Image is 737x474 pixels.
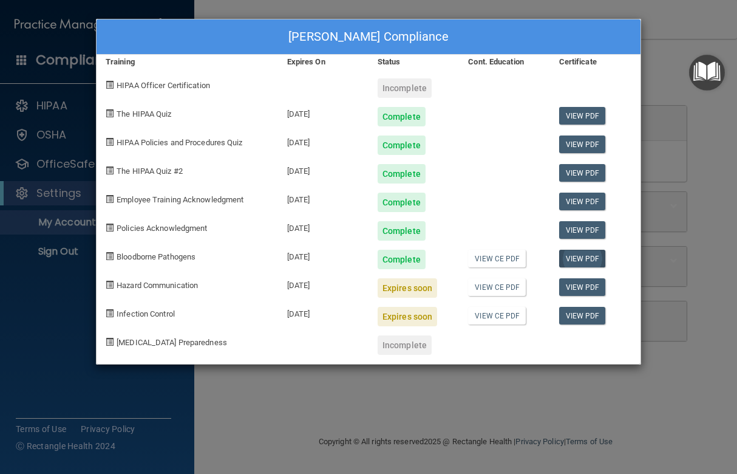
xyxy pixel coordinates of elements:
a: View CE PDF [468,278,526,296]
div: Complete [378,164,426,184]
div: [PERSON_NAME] Compliance [97,19,640,55]
span: [MEDICAL_DATA] Preparedness [117,338,227,347]
a: View PDF [559,136,606,153]
span: Hazard Communication [117,281,198,290]
a: View PDF [559,250,606,267]
div: Complete [378,107,426,126]
div: Incomplete [378,78,432,98]
a: View CE PDF [468,250,526,267]
div: Complete [378,250,426,269]
div: Complete [378,136,426,155]
div: [DATE] [278,298,368,326]
div: [DATE] [278,126,368,155]
div: [DATE] [278,212,368,241]
div: [DATE] [278,241,368,269]
div: [DATE] [278,155,368,184]
div: [DATE] [278,269,368,298]
div: Incomplete [378,335,432,355]
span: The HIPAA Quiz #2 [117,167,183,176]
div: Expires On [278,55,368,69]
div: Cont. Education [459,55,549,69]
a: View PDF [559,193,606,210]
span: The HIPAA Quiz [117,109,171,118]
span: HIPAA Policies and Procedures Quiz [117,138,242,147]
div: Expires soon [378,307,437,326]
span: Employee Training Acknowledgment [117,195,243,204]
span: Bloodborne Pathogens [117,252,195,261]
div: Complete [378,193,426,212]
div: Certificate [550,55,640,69]
div: [DATE] [278,184,368,212]
div: Complete [378,221,426,241]
a: View PDF [559,221,606,239]
div: [DATE] [278,98,368,126]
span: HIPAA Officer Certification [117,81,210,90]
a: View PDF [559,278,606,296]
a: View PDF [559,107,606,125]
span: Infection Control [117,309,175,318]
a: View CE PDF [468,307,526,325]
div: Training [97,55,278,69]
div: Expires soon [378,278,437,298]
a: View PDF [559,307,606,325]
a: View PDF [559,164,606,182]
span: Policies Acknowledgment [117,224,207,233]
button: Open Resource Center [689,55,725,91]
div: Status [368,55,459,69]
